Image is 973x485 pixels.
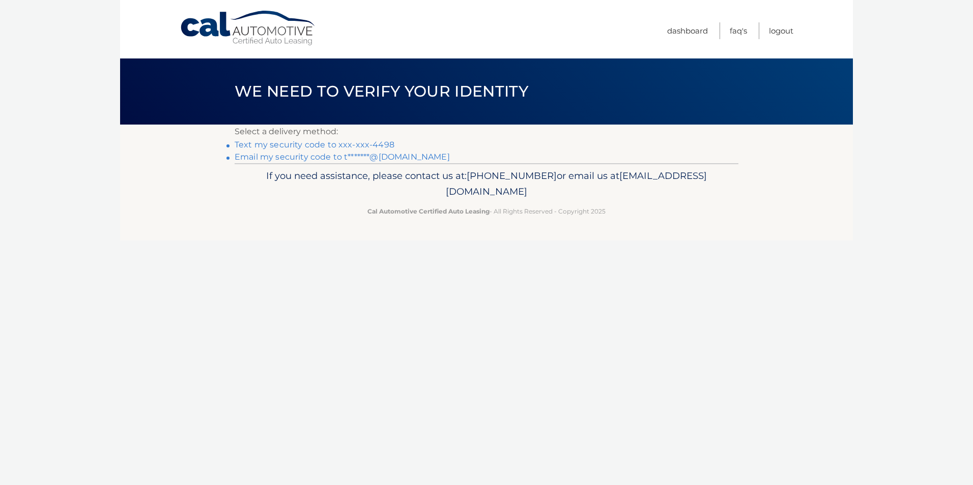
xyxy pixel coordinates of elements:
[241,168,732,200] p: If you need assistance, please contact us at: or email us at
[467,170,557,181] span: [PHONE_NUMBER]
[667,22,708,39] a: Dashboard
[241,206,732,217] p: - All Rights Reserved - Copyright 2025
[235,82,528,101] span: We need to verify your identity
[769,22,793,39] a: Logout
[235,152,450,162] a: Email my security code to t*******@[DOMAIN_NAME]
[367,207,490,215] strong: Cal Automotive Certified Auto Leasing
[235,140,394,149] a: Text my security code to xxx-xxx-4498
[235,125,738,139] p: Select a delivery method:
[730,22,747,39] a: FAQ's
[180,10,317,46] a: Cal Automotive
